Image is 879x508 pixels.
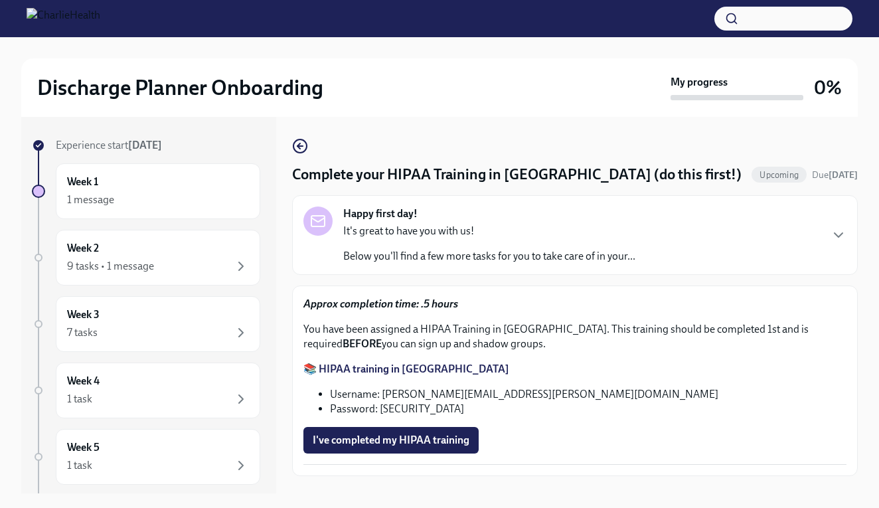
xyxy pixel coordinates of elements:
[32,230,260,286] a: Week 29 tasks • 1 message
[829,169,858,181] strong: [DATE]
[343,224,635,238] p: It's great to have you with us!
[67,307,100,322] h6: Week 3
[330,402,846,416] li: Password: [SECURITY_DATA]
[812,169,858,181] span: Due
[32,363,260,418] a: Week 41 task
[67,374,100,388] h6: Week 4
[67,458,92,473] div: 1 task
[313,434,469,447] span: I've completed my HIPAA training
[812,169,858,181] span: August 23rd, 2025 09:00
[303,427,479,454] button: I've completed my HIPAA training
[292,165,742,185] h4: Complete your HIPAA Training in [GEOGRAPHIC_DATA] (do this first!)
[32,429,260,485] a: Week 51 task
[67,259,154,274] div: 9 tasks • 1 message
[343,337,382,350] strong: BEFORE
[343,249,635,264] p: Below you'll find a few more tasks for you to take care of in your...
[67,325,98,340] div: 7 tasks
[128,139,162,151] strong: [DATE]
[67,392,92,406] div: 1 task
[56,139,162,151] span: Experience start
[32,163,260,219] a: Week 11 message
[67,440,100,455] h6: Week 5
[27,8,100,29] img: CharlieHealth
[67,193,114,207] div: 1 message
[752,170,807,180] span: Upcoming
[343,207,418,221] strong: Happy first day!
[671,75,728,90] strong: My progress
[67,175,98,189] h6: Week 1
[303,363,509,375] a: 📚 HIPAA training in [GEOGRAPHIC_DATA]
[67,241,99,256] h6: Week 2
[32,138,260,153] a: Experience start[DATE]
[32,296,260,352] a: Week 37 tasks
[303,297,458,310] strong: Approx completion time: .5 hours
[303,322,846,351] p: You have been assigned a HIPAA Training in [GEOGRAPHIC_DATA]. This training should be completed 1...
[330,387,846,402] li: Username: [PERSON_NAME][EMAIL_ADDRESS][PERSON_NAME][DOMAIN_NAME]
[37,74,323,101] h2: Discharge Planner Onboarding
[814,76,842,100] h3: 0%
